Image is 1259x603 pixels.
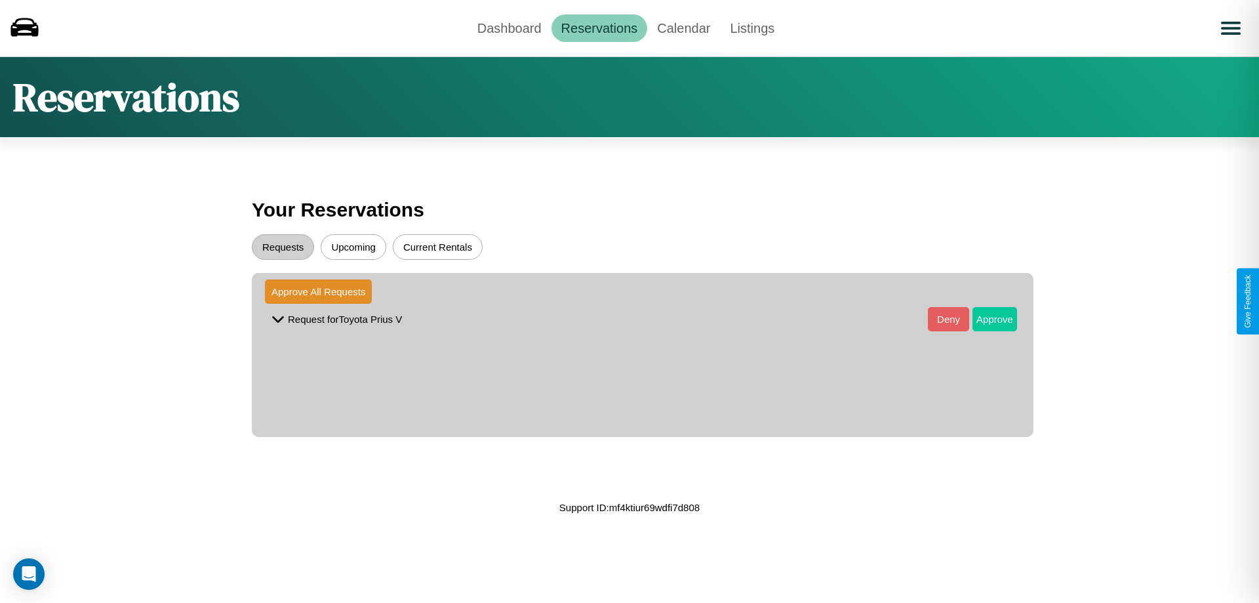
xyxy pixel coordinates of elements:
button: Open menu [1212,10,1249,47]
button: Current Rentals [393,234,483,260]
a: Reservations [551,14,648,42]
button: Upcoming [321,234,386,260]
a: Calendar [647,14,720,42]
p: Request for Toyota Prius V [288,310,402,328]
h1: Reservations [13,70,239,124]
div: Open Intercom Messenger [13,558,45,590]
button: Approve All Requests [265,280,372,304]
a: Listings [720,14,784,42]
button: Deny [928,307,969,331]
button: Approve [972,307,1017,331]
a: Dashboard [468,14,551,42]
p: Support ID: mf4ktiur69wdfi7d808 [559,499,700,516]
button: Requests [252,234,314,260]
div: Give Feedback [1243,275,1252,328]
h3: Your Reservations [252,192,1007,228]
